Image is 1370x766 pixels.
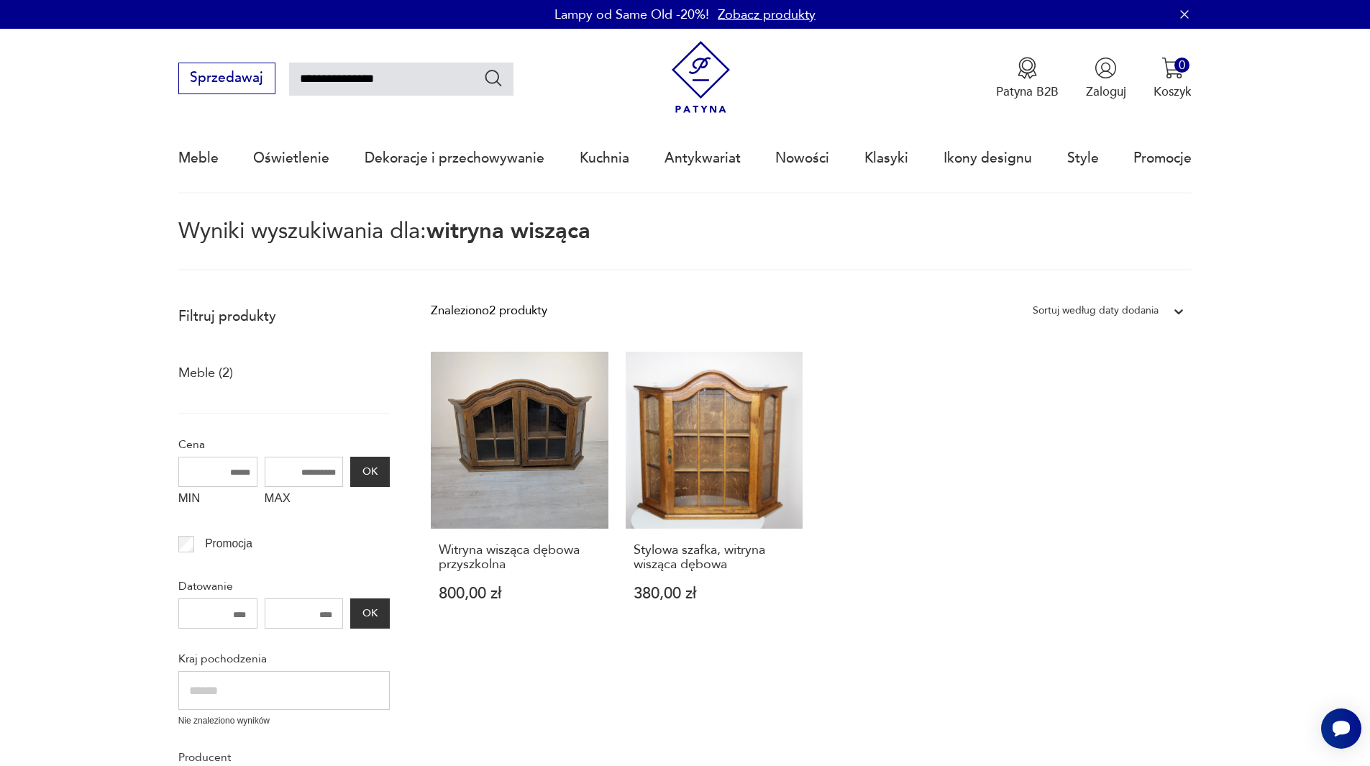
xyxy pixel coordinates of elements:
iframe: Smartsupp widget button [1321,708,1361,749]
label: MIN [178,487,257,514]
p: Patyna B2B [996,83,1059,100]
a: Nowości [775,125,829,191]
a: Stylowa szafka, witryna wisząca dębowaStylowa szafka, witryna wisząca dębowa380,00 zł [626,352,803,635]
a: Kuchnia [580,125,629,191]
button: 0Koszyk [1154,57,1192,100]
p: Filtruj produkty [178,307,390,326]
img: Ikonka użytkownika [1095,57,1117,79]
a: Antykwariat [665,125,741,191]
button: Sprzedawaj [178,63,275,94]
button: OK [350,457,389,487]
span: witryna wisząca [426,216,590,246]
a: Style [1067,125,1099,191]
button: Szukaj [483,68,504,88]
a: Promocje [1133,125,1192,191]
p: Koszyk [1154,83,1192,100]
img: Ikona koszyka [1161,57,1184,79]
p: Promocja [205,534,252,553]
p: Nie znaleziono wyników [178,714,390,728]
p: Wyniki wyszukiwania dla: [178,221,1192,270]
div: Znaleziono 2 produkty [431,301,547,320]
a: Ikony designu [944,125,1032,191]
a: Sprzedawaj [178,73,275,85]
a: Oświetlenie [253,125,329,191]
img: Ikona medalu [1016,57,1038,79]
p: Cena [178,435,390,454]
p: 380,00 zł [634,586,795,601]
a: Ikona medaluPatyna B2B [996,57,1059,100]
a: Zobacz produkty [718,6,816,24]
button: OK [350,598,389,629]
button: Patyna B2B [996,57,1059,100]
h3: Stylowa szafka, witryna wisząca dębowa [634,543,795,573]
a: Dekoracje i przechowywanie [365,125,544,191]
img: Patyna - sklep z meblami i dekoracjami vintage [665,41,737,114]
p: Datowanie [178,577,390,596]
a: Witryna wisząca dębowa przyszkolnaWitryna wisząca dębowa przyszkolna800,00 zł [431,352,608,635]
a: Meble (2) [178,361,233,386]
div: Sortuj według daty dodania [1033,301,1159,320]
p: Zaloguj [1086,83,1126,100]
p: Kraj pochodzenia [178,649,390,668]
a: Meble [178,125,219,191]
p: Lampy od Same Old -20%! [554,6,709,24]
label: MAX [265,487,344,514]
button: Zaloguj [1086,57,1126,100]
div: 0 [1174,58,1189,73]
h3: Witryna wisząca dębowa przyszkolna [439,543,600,573]
p: 800,00 zł [439,586,600,601]
a: Klasyki [864,125,908,191]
